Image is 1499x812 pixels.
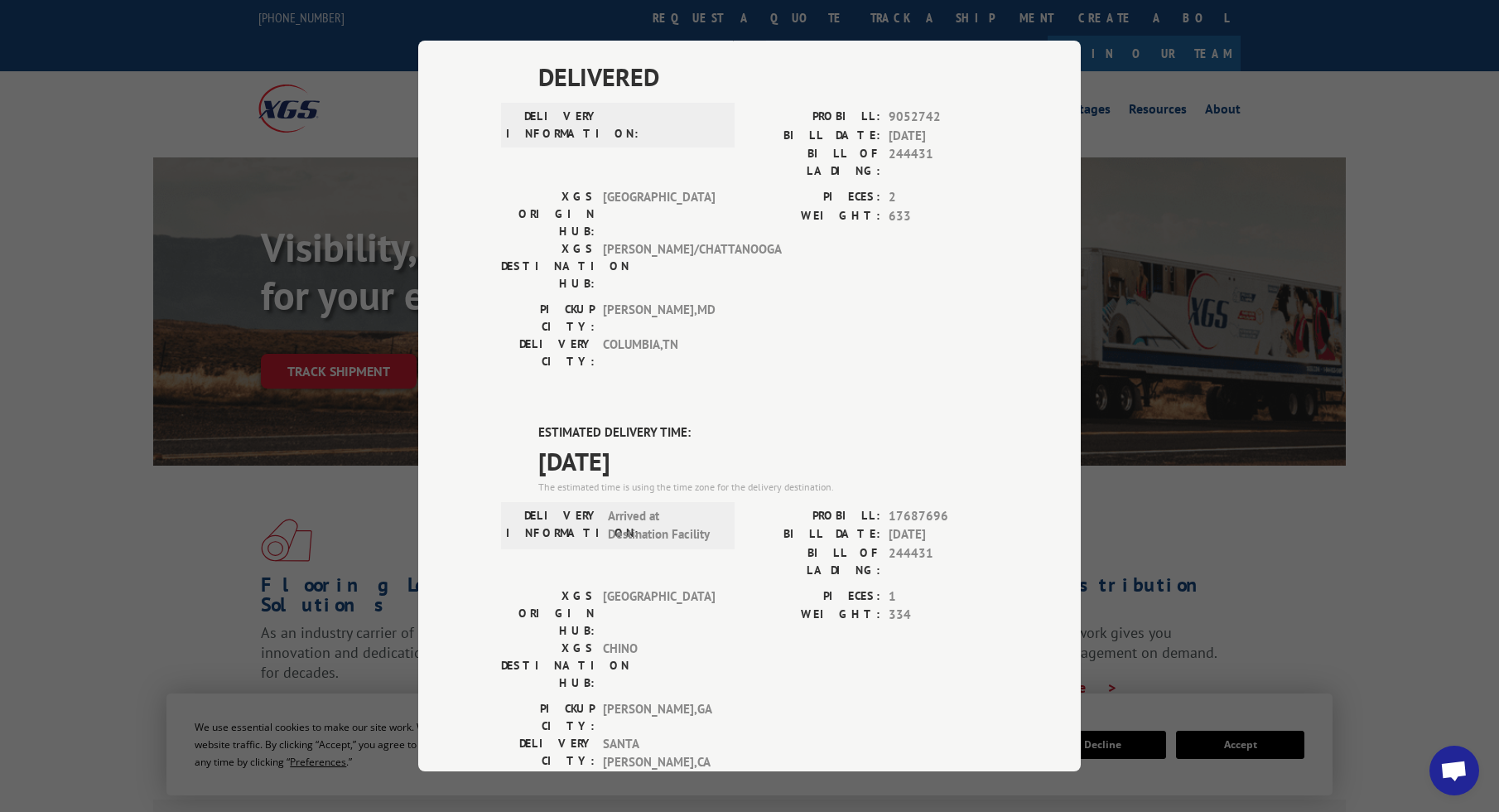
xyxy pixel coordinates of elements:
[603,336,715,370] span: COLUMBIA , TN
[889,188,998,207] span: 2
[889,145,998,180] span: 244431
[538,423,998,442] label: ESTIMATED DELIVERY TIME:
[889,544,998,579] span: 244431
[506,108,600,143] label: DELIVERY INFORMATION:
[603,188,715,240] span: [GEOGRAPHIC_DATA]
[749,188,880,207] label: PIECES:
[1429,746,1479,795] div: Open chat
[538,480,998,495] div: The estimated time is using the time zone for the delivery destination.
[749,145,880,180] label: BILL OF LADING:
[603,735,715,772] span: SANTA [PERSON_NAME] , CA
[501,735,595,772] label: DELIVERY CITY:
[603,587,715,640] span: [GEOGRAPHIC_DATA]
[608,507,720,544] span: Arrived at Destination Facility
[501,700,595,735] label: PICKUP CITY:
[603,240,715,292] span: [PERSON_NAME]/CHATTANOOGA
[501,188,595,240] label: XGS ORIGIN HUB:
[749,587,880,607] label: PIECES:
[889,606,998,625] span: 334
[889,525,998,544] span: [DATE]
[889,507,998,526] span: 17687696
[889,108,998,127] span: 9052742
[501,587,595,640] label: XGS ORIGIN HUB:
[501,240,595,292] label: XGS DESTINATION HUB:
[749,606,880,625] label: WEIGHT:
[889,127,998,146] span: [DATE]
[538,58,998,95] span: DELIVERED
[749,525,880,544] label: BILL DATE:
[749,507,880,526] label: PROBILL:
[506,507,600,544] label: DELIVERY INFORMATION:
[889,587,998,607] span: 1
[889,207,998,226] span: 633
[501,301,595,336] label: PICKUP CITY:
[501,336,595,370] label: DELIVERY CITY:
[749,127,880,146] label: BILL DATE:
[603,700,715,735] span: [PERSON_NAME] , GA
[749,108,880,127] label: PROBILL:
[749,207,880,226] label: WEIGHT:
[501,640,595,692] label: XGS DESTINATION HUB:
[603,640,715,692] span: CHINO
[538,442,998,480] span: [DATE]
[603,301,715,336] span: [PERSON_NAME] , MD
[749,544,880,579] label: BILL OF LADING:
